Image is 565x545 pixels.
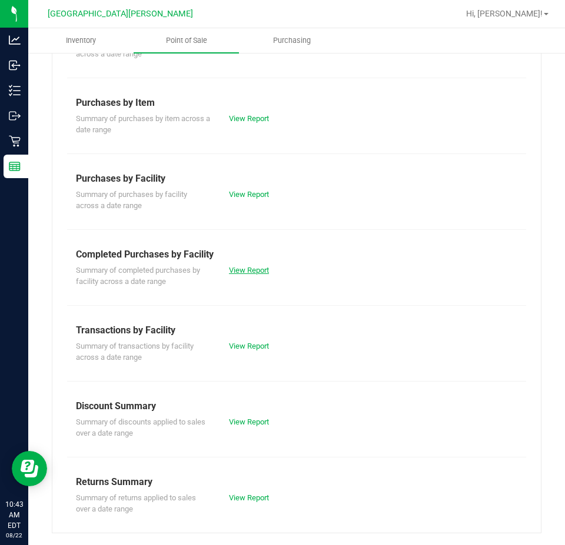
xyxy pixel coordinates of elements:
[76,172,517,186] div: Purchases by Facility
[76,266,200,286] span: Summary of completed purchases by facility across a date range
[134,28,239,53] a: Point of Sale
[76,96,517,110] div: Purchases by Item
[239,28,344,53] a: Purchasing
[5,531,23,540] p: 08/22
[76,475,517,489] div: Returns Summary
[12,451,47,486] iframe: Resource center
[257,35,327,46] span: Purchasing
[9,135,21,147] inline-svg: Retail
[76,114,210,135] span: Summary of purchases by item across a date range
[76,342,194,362] span: Summary of transactions by facility across a date range
[9,34,21,46] inline-svg: Analytics
[9,110,21,122] inline-svg: Outbound
[76,190,187,210] span: Summary of purchases by facility across a date range
[76,323,517,337] div: Transactions by Facility
[50,35,112,46] span: Inventory
[229,190,269,199] a: View Report
[229,114,269,123] a: View Report
[229,417,269,426] a: View Report
[9,59,21,71] inline-svg: Inbound
[9,85,21,96] inline-svg: Inventory
[9,161,21,172] inline-svg: Reports
[150,35,223,46] span: Point of Sale
[229,266,269,275] a: View Report
[48,9,193,19] span: [GEOGRAPHIC_DATA][PERSON_NAME]
[76,248,517,262] div: Completed Purchases by Facility
[76,417,205,438] span: Summary of discounts applied to sales over a date range
[28,28,134,53] a: Inventory
[5,499,23,531] p: 10:43 AM EDT
[229,493,269,502] a: View Report
[229,342,269,350] a: View Report
[466,9,543,18] span: Hi, [PERSON_NAME]!
[76,399,517,413] div: Discount Summary
[76,493,196,514] span: Summary of returns applied to sales over a date range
